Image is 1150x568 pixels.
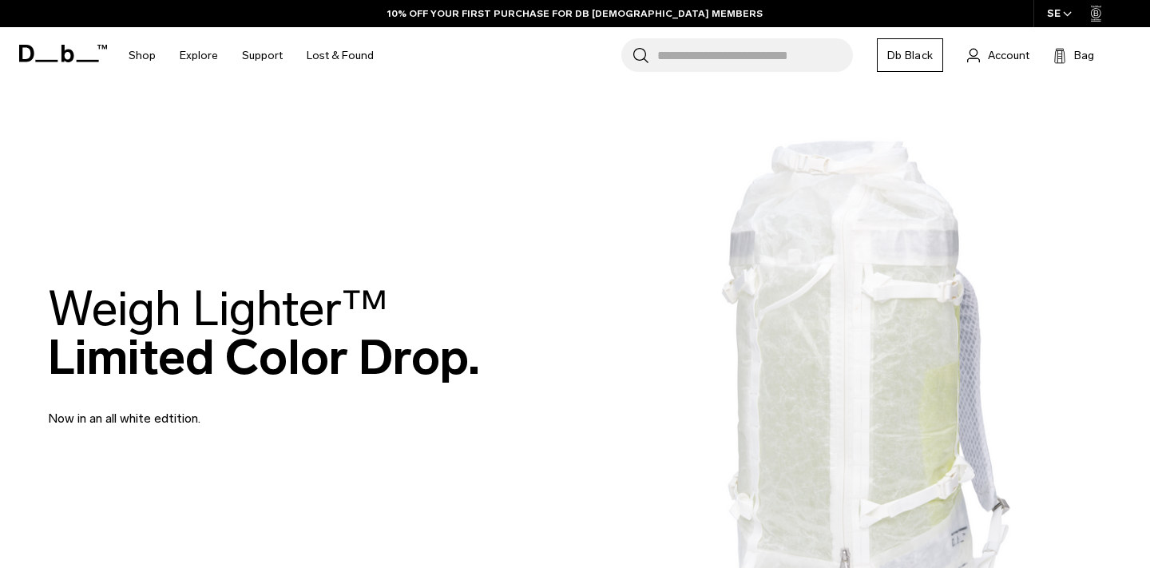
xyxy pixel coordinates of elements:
[117,27,386,84] nav: Main Navigation
[48,284,480,382] h2: Limited Color Drop.
[180,27,218,84] a: Explore
[1074,47,1094,64] span: Bag
[242,27,283,84] a: Support
[307,27,374,84] a: Lost & Found
[877,38,943,72] a: Db Black
[387,6,763,21] a: 10% OFF YOUR FIRST PURCHASE FOR DB [DEMOGRAPHIC_DATA] MEMBERS
[48,390,431,428] p: Now in an all white edtition.
[967,46,1029,65] a: Account
[1053,46,1094,65] button: Bag
[988,47,1029,64] span: Account
[48,280,388,338] span: Weigh Lighter™
[129,27,156,84] a: Shop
